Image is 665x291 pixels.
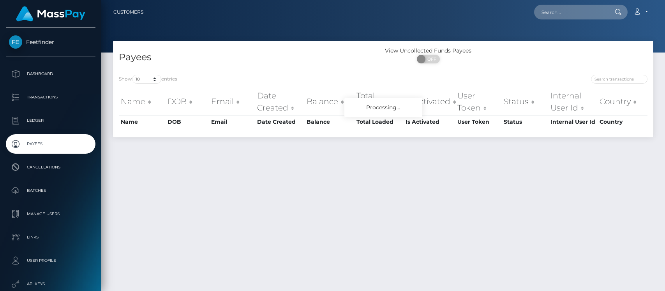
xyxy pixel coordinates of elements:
[119,88,166,116] th: Name
[9,278,92,290] p: API Keys
[9,115,92,126] p: Ledger
[6,134,95,154] a: Payees
[119,75,177,84] label: Show entries
[355,88,404,116] th: Total Loaded
[209,116,255,128] th: Email
[9,68,92,80] p: Dashboard
[305,116,355,128] th: Balance
[305,88,355,116] th: Balance
[255,88,305,116] th: Date Created
[16,6,85,21] img: MassPay Logo
[166,116,210,128] th: DOB
[6,228,95,247] a: Links
[591,75,647,84] input: Search transactions
[9,35,22,49] img: Feetfinder
[6,204,95,224] a: Manage Users
[9,161,92,173] p: Cancellations
[9,138,92,150] p: Payees
[355,116,404,128] th: Total Loaded
[549,116,598,128] th: Internal User Id
[598,116,647,128] th: Country
[6,158,95,177] a: Cancellations
[209,88,255,116] th: Email
[549,88,598,116] th: Internal User Id
[6,64,95,84] a: Dashboard
[119,51,377,64] h4: Payees
[9,208,92,220] p: Manage Users
[6,111,95,130] a: Ledger
[534,5,607,19] input: Search...
[455,88,501,116] th: User Token
[598,88,647,116] th: Country
[6,181,95,200] a: Batches
[113,4,143,20] a: Customers
[383,47,473,55] div: View Uncollected Funds Payees
[9,255,92,266] p: User Profile
[502,88,549,116] th: Status
[9,231,92,243] p: Links
[404,116,456,128] th: Is Activated
[255,116,305,128] th: Date Created
[166,88,210,116] th: DOB
[6,39,95,46] span: Feetfinder
[404,88,456,116] th: Is Activated
[9,185,92,196] p: Batches
[6,251,95,270] a: User Profile
[132,75,161,84] select: Showentries
[502,116,549,128] th: Status
[6,88,95,107] a: Transactions
[421,55,441,63] span: OFF
[9,91,92,103] p: Transactions
[455,116,501,128] th: User Token
[119,116,166,128] th: Name
[344,98,422,117] div: Processing...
